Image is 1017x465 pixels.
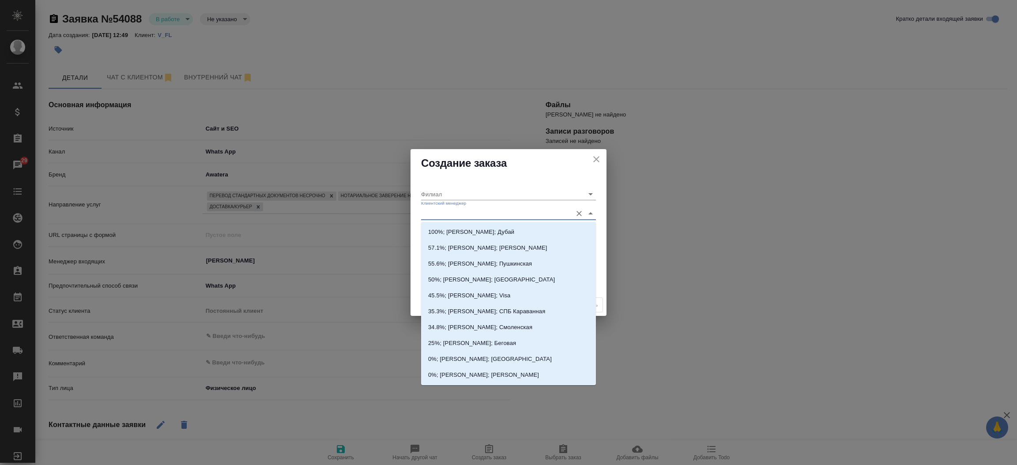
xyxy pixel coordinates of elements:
[428,291,510,300] p: 45.5%; [PERSON_NAME]; Visa
[584,188,597,200] button: Open
[428,355,552,364] p: 0%; [PERSON_NAME]; [GEOGRAPHIC_DATA]
[428,259,532,268] p: 55.6%; [PERSON_NAME]; Пушкинская
[428,339,516,348] p: 25%; [PERSON_NAME]; Беговая
[421,201,466,206] label: Клиентский менеджер
[428,275,555,284] p: 50%; [PERSON_NAME]; [GEOGRAPHIC_DATA]
[573,207,585,220] button: Очистить
[421,156,596,170] h2: Создание заказа
[590,153,603,166] button: close
[428,228,514,236] p: 100%; [PERSON_NAME]; Дубай
[428,323,532,332] p: 34.8%; [PERSON_NAME]; Смоленская
[428,371,539,379] p: 0%; [PERSON_NAME]; [PERSON_NAME]
[428,307,545,316] p: 35.3%; [PERSON_NAME]; СПБ Караванная
[584,207,597,220] button: Close
[428,244,547,252] p: 57.1%; [PERSON_NAME]; [PERSON_NAME]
